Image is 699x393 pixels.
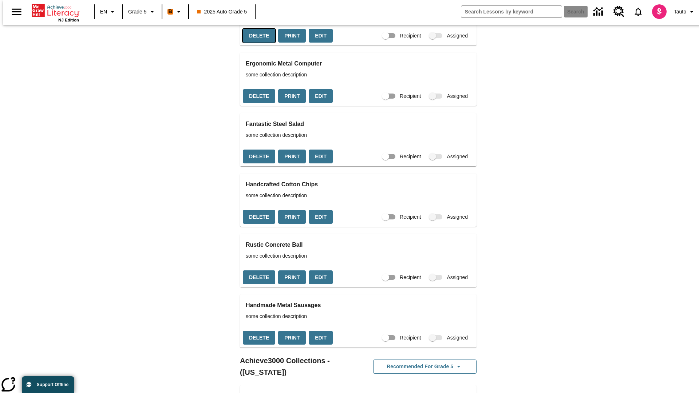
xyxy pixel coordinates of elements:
button: Edit [309,210,333,224]
button: Print, will open in a new window [278,210,306,224]
button: Delete [243,150,275,164]
span: Assigned [447,92,468,100]
span: Recipient [400,32,421,40]
button: Delete [243,89,275,103]
button: Edit [309,150,333,164]
button: Language: EN, Select a language [97,5,120,18]
button: Print, will open in a new window [278,150,306,164]
button: Open side menu [6,1,27,23]
button: Delete [243,210,275,224]
img: avatar image [652,4,667,19]
span: some collection description [246,71,471,79]
button: Profile/Settings [671,5,699,18]
div: Home [32,3,79,22]
h3: Fantastic Steel Salad [246,119,471,129]
span: EN [100,8,107,16]
span: Assigned [447,213,468,221]
a: Resource Center, Will open in new tab [609,2,629,21]
button: Print, will open in a new window [278,29,306,43]
button: Delete [243,29,275,43]
a: Notifications [629,2,648,21]
button: Edit [309,89,333,103]
span: Assigned [447,274,468,281]
span: some collection description [246,131,471,139]
span: 2025 Auto Grade 5 [197,8,247,16]
button: Delete [243,331,275,345]
button: Print, will open in a new window [278,270,306,285]
span: Assigned [447,334,468,342]
input: search field [461,6,562,17]
button: Support Offline [22,376,74,393]
h2: Achieve3000 Collections - ([US_STATE]) [240,355,358,378]
span: Recipient [400,92,421,100]
span: Assigned [447,32,468,40]
span: Recipient [400,274,421,281]
button: Edit [309,331,333,345]
h3: Handmade Metal Sausages [246,300,471,310]
button: Select a new avatar [648,2,671,21]
span: B [169,7,172,16]
span: Support Offline [37,382,68,387]
span: Grade 5 [128,8,147,16]
span: NJ Edition [58,18,79,22]
h3: Handcrafted Cotton Chips [246,179,471,190]
button: Recommended for Grade 5 [373,360,477,374]
button: Edit [309,270,333,285]
button: Edit [309,29,333,43]
button: Delete [243,270,275,285]
span: Tauto [674,8,686,16]
span: Assigned [447,153,468,160]
h3: Rustic Concrete Ball [246,240,471,250]
span: some collection description [246,252,471,260]
h3: Ergonomic Metal Computer [246,59,471,69]
button: Print, will open in a new window [278,331,306,345]
button: Print, will open in a new window [278,89,306,103]
span: Recipient [400,334,421,342]
span: some collection description [246,313,471,320]
a: Home [32,3,79,18]
span: some collection description [246,192,471,199]
a: Data Center [589,2,609,22]
span: Recipient [400,153,421,160]
span: Recipient [400,213,421,221]
button: Boost Class color is orange. Change class color [165,5,186,18]
button: Grade: Grade 5, Select a grade [125,5,159,18]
